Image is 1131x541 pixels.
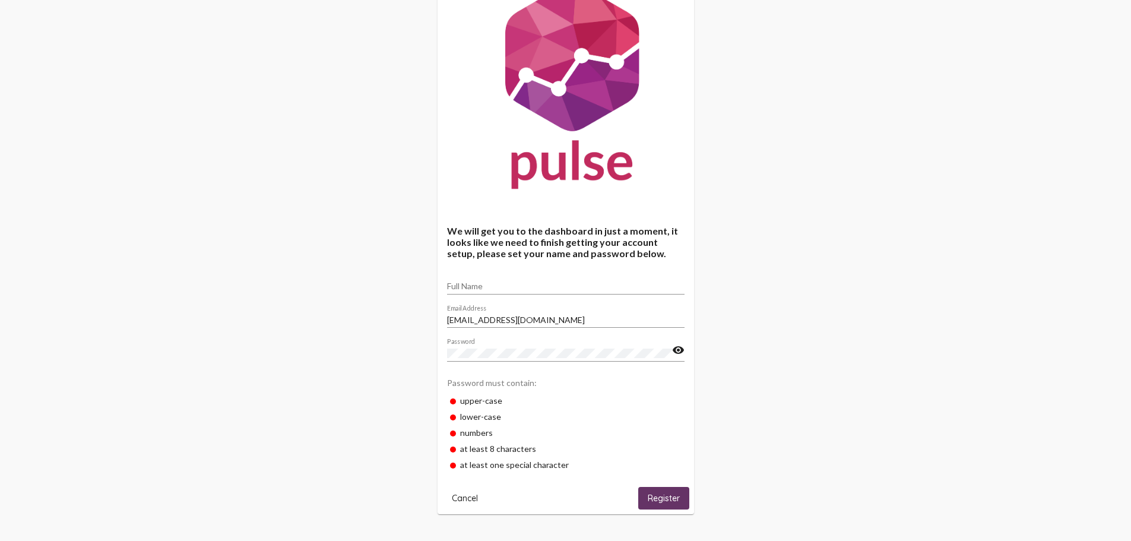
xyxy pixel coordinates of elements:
[442,487,487,509] button: Cancel
[447,372,685,393] div: Password must contain:
[648,493,680,504] span: Register
[447,409,685,425] div: lower-case
[452,493,478,504] span: Cancel
[447,425,685,441] div: numbers
[447,225,685,259] h4: We will get you to the dashboard in just a moment, it looks like we need to finish getting your a...
[447,393,685,409] div: upper-case
[447,457,685,473] div: at least one special character
[638,487,689,509] button: Register
[672,343,685,357] mat-icon: visibility
[447,441,685,457] div: at least 8 characters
